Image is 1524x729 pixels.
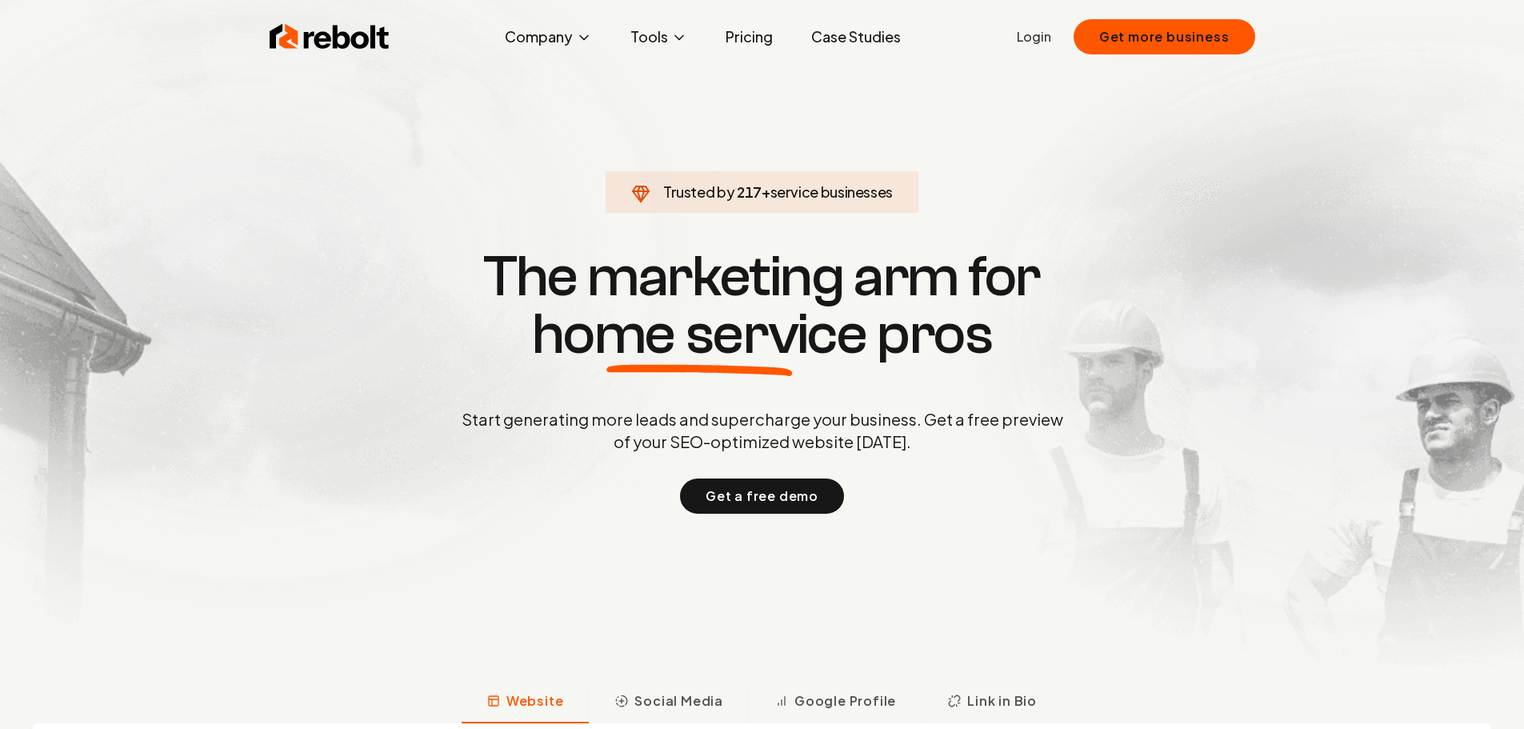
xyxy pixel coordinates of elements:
span: Social Media [634,691,723,711]
span: 217 [737,181,762,203]
a: Pricing [713,21,786,53]
button: Get a free demo [680,479,844,514]
span: service businesses [770,182,894,201]
button: Get more business [1074,19,1255,54]
span: Website [506,691,564,711]
button: Website [462,682,590,723]
span: home service [532,306,867,363]
button: Google Profile [749,682,922,723]
span: + [762,182,770,201]
h1: The marketing arm for pros [378,248,1146,363]
p: Start generating more leads and supercharge your business. Get a free preview of your SEO-optimiz... [458,408,1066,453]
button: Link in Bio [922,682,1062,723]
a: Case Studies [798,21,914,53]
button: Tools [618,21,700,53]
span: Link in Bio [967,691,1037,711]
a: Login [1017,27,1051,46]
span: Trusted by [663,182,734,201]
span: Google Profile [794,691,896,711]
button: Social Media [589,682,749,723]
img: Rebolt Logo [270,21,390,53]
button: Company [492,21,605,53]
